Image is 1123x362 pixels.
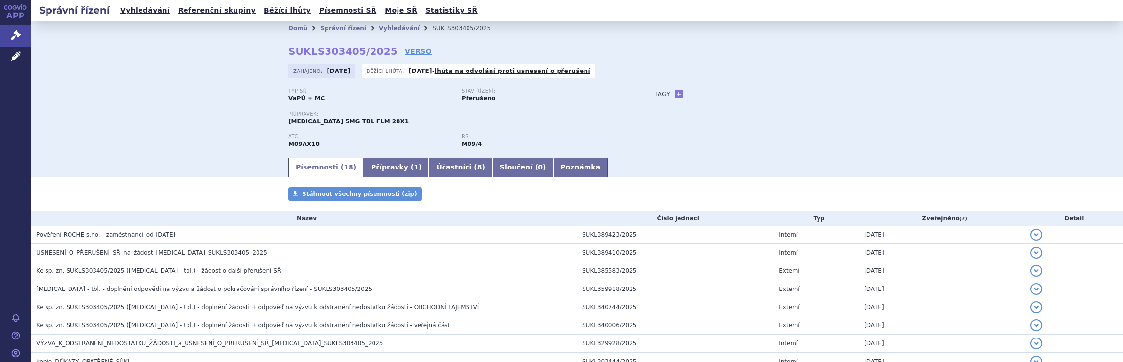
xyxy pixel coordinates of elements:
[36,249,267,256] span: USNESENÍ_O_PŘERUŠENÍ_SŘ_na_žádost_EVRYSDI_SUKLS303405_2025
[577,211,774,226] th: Číslo jednací
[175,4,258,17] a: Referenční skupiny
[288,134,452,140] p: ATC:
[36,286,372,292] span: EVRYSDI - tbl. - doplnění odpovědi na výzvu a žádost o pokračování správního řízení - SUKLS303405...
[779,286,799,292] span: Externí
[859,262,1026,280] td: [DATE]
[553,158,608,177] a: Poznámka
[774,211,859,226] th: Typ
[462,134,625,140] p: RS:
[405,47,432,56] a: VERSO
[1030,283,1042,295] button: detail
[117,4,173,17] a: Vyhledávání
[859,316,1026,335] td: [DATE]
[288,158,364,177] a: Písemnosti (18)
[429,158,492,177] a: Účastníci (8)
[1030,265,1042,277] button: detail
[288,141,320,147] strong: RISDIPLAM
[382,4,420,17] a: Moje SŘ
[577,244,774,262] td: SUKL389410/2025
[1030,319,1042,331] button: detail
[288,95,325,102] strong: VaPÚ + MC
[320,25,366,32] a: Správní řízení
[288,111,635,117] p: Přípravek:
[577,335,774,353] td: SUKL329928/2025
[577,298,774,316] td: SUKL340744/2025
[364,158,429,177] a: Přípravky (1)
[261,4,314,17] a: Běžící lhůty
[492,158,553,177] a: Sloučení (0)
[1030,229,1042,241] button: detail
[288,46,398,57] strong: SUKLS303405/2025
[779,231,798,238] span: Interní
[288,187,422,201] a: Stáhnout všechny písemnosti (zip)
[1030,338,1042,349] button: detail
[859,335,1026,353] td: [DATE]
[779,322,799,329] span: Externí
[477,163,482,171] span: 8
[462,88,625,94] p: Stav řízení:
[422,4,480,17] a: Statistiky SŘ
[577,280,774,298] td: SUKL359918/2025
[577,262,774,280] td: SUKL385583/2025
[288,88,452,94] p: Typ SŘ:
[31,211,577,226] th: Název
[435,68,590,74] a: lhůta na odvolání proti usnesení o přerušení
[327,68,351,74] strong: [DATE]
[859,244,1026,262] td: [DATE]
[36,340,383,347] span: VÝZVA_K_ODSTRANĚNÍ_NEDOSTATKU_ŽÁDOSTI_a_USNESENÍ_O_PŘERUŠENÍ_SŘ_EVRYSDI_SUKLS303405_2025
[36,322,450,329] span: Ke sp. zn. SUKLS303405/2025 (EVRYSDI - tbl.) - doplnění žádosti + odpověď na výzvu k odstranění n...
[36,267,281,274] span: Ke sp. zn. SUKLS303405/2025 (EVRYSDI - tbl.) - žádost o další přerušení SŘ
[779,267,799,274] span: Externí
[36,304,479,311] span: Ke sp. zn. SUKLS303405/2025 (EVRYSDI - tbl.) - doplnění žádosti + odpověď na výzvu k odstranění n...
[31,3,117,17] h2: Správní řízení
[859,298,1026,316] td: [DATE]
[414,163,419,171] span: 1
[859,226,1026,244] td: [DATE]
[675,90,683,98] a: +
[959,216,967,222] abbr: (?)
[462,95,495,102] strong: Přerušeno
[779,249,798,256] span: Interní
[344,163,353,171] span: 18
[302,191,417,197] span: Stáhnout všechny písemnosti (zip)
[1030,247,1042,259] button: detail
[859,280,1026,298] td: [DATE]
[409,68,432,74] strong: [DATE]
[316,4,379,17] a: Písemnosti SŘ
[779,304,799,311] span: Externí
[1026,211,1123,226] th: Detail
[859,211,1026,226] th: Zveřejněno
[577,226,774,244] td: SUKL389423/2025
[432,21,503,36] li: SUKLS303405/2025
[409,67,590,75] p: -
[1030,301,1042,313] button: detail
[538,163,543,171] span: 0
[36,231,175,238] span: Pověření ROCHE s.r.o. - zaměstnanci_od 03.09.2025
[379,25,420,32] a: Vyhledávání
[293,67,324,75] span: Zahájeno:
[779,340,798,347] span: Interní
[655,88,670,100] h3: Tagy
[367,67,406,75] span: Běžící lhůta:
[577,316,774,335] td: SUKL340006/2025
[288,118,409,125] span: [MEDICAL_DATA] 5MG TBL FLM 28X1
[288,25,307,32] a: Domů
[462,141,482,147] strong: risdiplam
